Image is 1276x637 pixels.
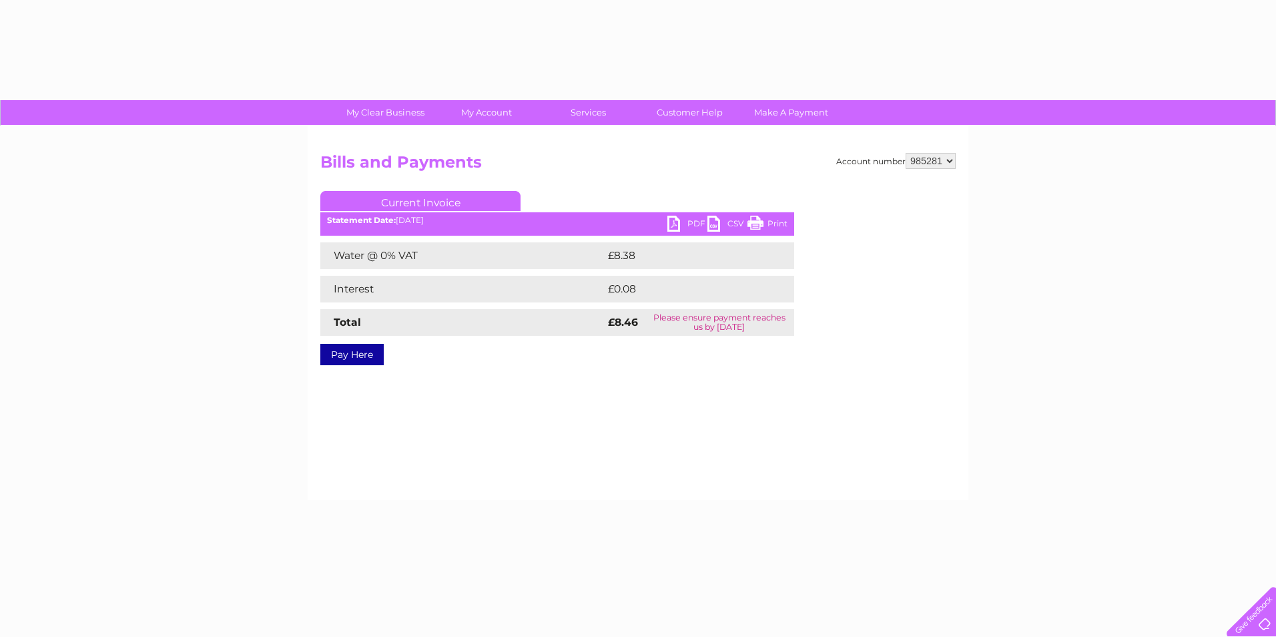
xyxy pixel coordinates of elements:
a: Current Invoice [320,191,521,211]
td: Please ensure payment reaches us by [DATE] [644,309,794,336]
a: CSV [707,216,747,235]
strong: £8.46 [608,316,638,329]
td: Water @ 0% VAT [320,242,605,269]
a: Services [533,100,643,125]
a: Make A Payment [736,100,846,125]
a: Print [747,216,787,235]
a: My Clear Business [330,100,440,125]
td: £0.08 [605,276,763,302]
a: PDF [667,216,707,235]
a: Pay Here [320,344,384,365]
a: Customer Help [635,100,745,125]
a: My Account [432,100,542,125]
h2: Bills and Payments [320,153,956,178]
td: £8.38 [605,242,763,269]
div: [DATE] [320,216,794,225]
b: Statement Date: [327,215,396,225]
td: Interest [320,276,605,302]
div: Account number [836,153,956,169]
strong: Total [334,316,361,329]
